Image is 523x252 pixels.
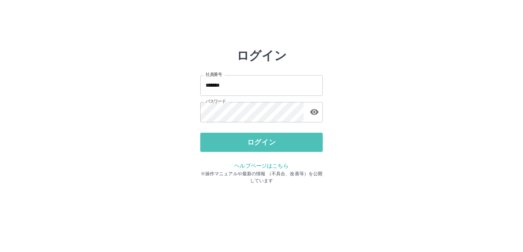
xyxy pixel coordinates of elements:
[237,48,287,63] h2: ログイン
[200,133,323,152] button: ログイン
[206,72,222,77] label: 社員番号
[200,170,323,184] p: ※操作マニュアルや最新の情報 （不具合、改善等）を公開しています
[206,99,226,104] label: パスワード
[234,163,288,169] a: ヘルプページはこちら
